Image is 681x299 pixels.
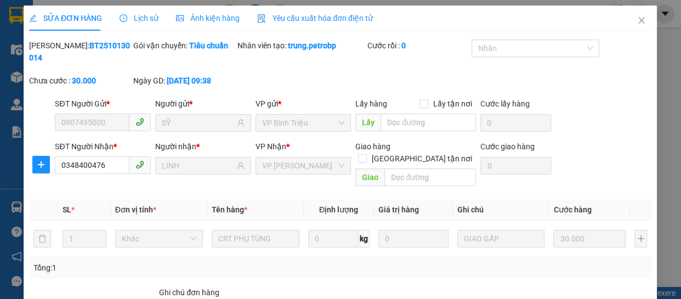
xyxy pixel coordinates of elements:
span: Lấy [356,114,381,131]
div: Cước rồi : [367,40,469,52]
span: clock-circle [120,14,128,22]
input: Tên người nhận [162,160,235,172]
span: Ảnh kiện hàng [177,14,240,22]
input: Dọc đường [385,168,476,186]
span: Giao [356,168,385,186]
b: 0 [401,41,406,50]
b: trung.petrobp [288,41,336,50]
button: delete [33,230,51,247]
div: Người nhận [156,140,252,153]
span: plus [33,160,49,169]
span: Định lượng [319,205,358,214]
div: SĐT Người Nhận [55,140,151,153]
span: Lấy hàng [356,99,388,108]
div: VP gửi [256,98,351,110]
div: Ngày GD: [133,75,235,87]
input: Cước lấy hàng [481,114,552,132]
th: Ghi chú [453,199,549,221]
span: close [638,16,646,25]
span: user [237,119,245,127]
span: user [237,162,245,170]
span: Khác [122,230,196,247]
div: Người gửi [156,98,252,110]
input: 0 [378,230,449,247]
input: Cước giao hàng [481,157,552,174]
span: phone [136,160,145,169]
label: Cước giao hàng [481,142,535,151]
label: Cước lấy hàng [481,99,530,108]
span: [GEOGRAPHIC_DATA] tận nơi [367,153,476,165]
span: Lịch sử [120,14,159,22]
button: Close [627,5,657,36]
button: plus [635,230,648,247]
span: Giao hàng [356,142,391,151]
span: SỬA ĐƠN HÀNG [29,14,102,22]
b: [DATE] 09:38 [167,76,211,85]
button: plus [32,156,50,173]
input: Dọc đường [381,114,476,131]
span: Giá trị hàng [378,205,419,214]
div: [PERSON_NAME]: [29,40,131,64]
span: Cước hàng [554,205,592,214]
div: Gói vận chuyển: [133,40,235,52]
input: Ghi Chú [457,230,545,247]
span: edit [29,14,37,22]
input: 0 [554,230,626,247]
span: SL [63,205,71,214]
span: picture [177,14,184,22]
span: kg [359,230,370,247]
div: Chưa cước : [29,75,131,87]
b: Tiêu chuẩn [189,41,228,50]
img: icon [258,14,266,23]
div: SĐT Người Gửi [55,98,151,110]
div: Nhân viên tạo: [237,40,365,52]
div: Tổng: 1 [33,262,264,274]
b: 30.000 [72,76,96,85]
span: Đơn vị tính [115,205,156,214]
input: VD: Bàn, Ghế [212,230,299,247]
span: Tên hàng [212,205,247,214]
span: phone [136,117,145,126]
span: VP Bình Triệu [262,115,345,131]
span: Lấy tận nơi [429,98,476,110]
span: VP Nhận [256,142,286,151]
span: Yêu cầu xuất hóa đơn điện tử [258,14,373,22]
span: VP Minh Hưng [262,157,345,174]
input: Tên người gửi [162,117,235,129]
label: Ghi chú đơn hàng [160,288,220,297]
